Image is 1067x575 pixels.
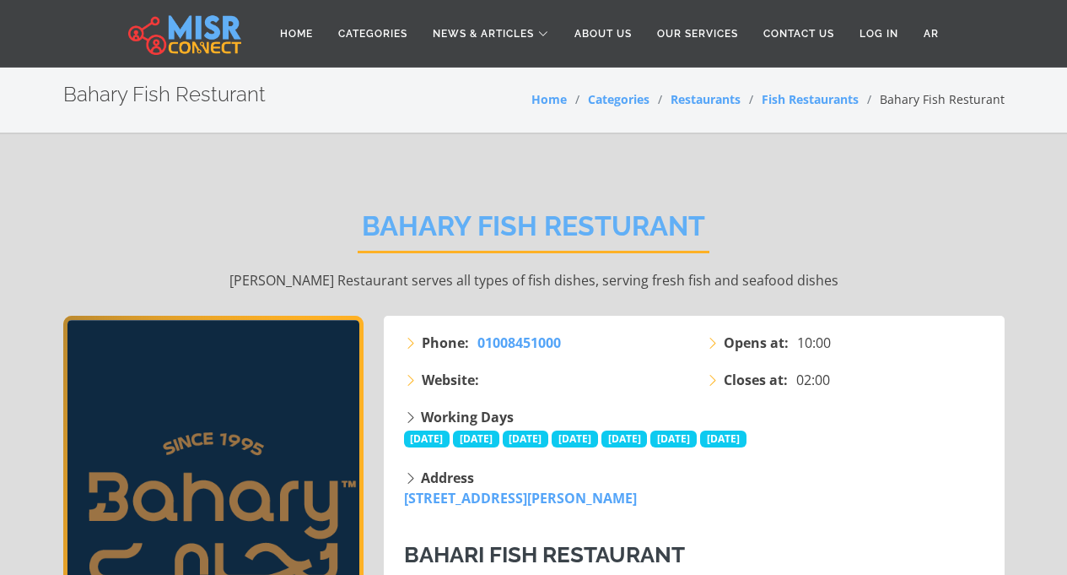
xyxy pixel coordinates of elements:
a: [STREET_ADDRESS][PERSON_NAME] [404,489,637,507]
a: Fish Restaurants [762,91,859,107]
p: [PERSON_NAME] Restaurant serves all types of fish dishes, serving fresh fish and seafood dishes [63,270,1005,290]
h2: Bahary Fish Resturant [358,210,709,253]
a: About Us [562,18,644,50]
a: Categories [326,18,420,50]
a: 01008451000 [477,333,561,353]
span: [DATE] [552,431,598,448]
span: [DATE] [503,431,549,448]
span: [DATE] [404,431,450,448]
a: News & Articles [420,18,562,50]
strong: Website: [422,370,479,390]
h2: Bahary Fish Resturant [63,83,266,107]
strong: Working Days [421,408,514,426]
a: Log in [847,18,911,50]
span: 01008451000 [477,334,561,352]
a: Home [531,91,567,107]
span: [DATE] [700,431,746,448]
strong: Bahari Fish Restaurant [404,542,685,567]
a: Home [267,18,326,50]
span: 10:00 [797,333,831,353]
strong: Phone: [422,333,469,353]
strong: Closes at: [724,370,788,390]
a: Restaurants [671,91,741,107]
span: [DATE] [601,431,648,448]
span: 02:00 [796,370,830,390]
a: Categories [588,91,649,107]
span: News & Articles [433,26,534,41]
strong: Address [421,469,474,487]
a: Contact Us [751,18,847,50]
li: Bahary Fish Resturant [859,90,1005,108]
a: AR [911,18,951,50]
img: main.misr_connect [128,13,241,55]
span: [DATE] [453,431,499,448]
span: [DATE] [650,431,697,448]
a: Our Services [644,18,751,50]
strong: Opens at: [724,333,789,353]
